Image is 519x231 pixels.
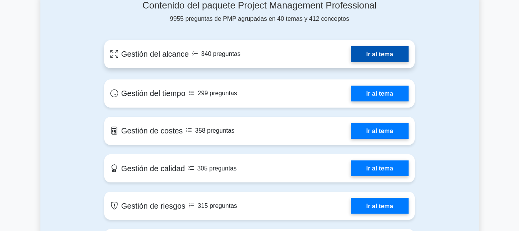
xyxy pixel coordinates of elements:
[351,198,409,214] a: Ir al tema
[351,86,409,101] a: Ir al tema
[351,160,409,176] a: Ir al tema
[351,46,409,62] a: Ir al tema
[351,123,409,139] a: Ir al tema
[170,15,349,22] font: 9955 preguntas de PMP agrupadas en 40 temas y 412 conceptos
